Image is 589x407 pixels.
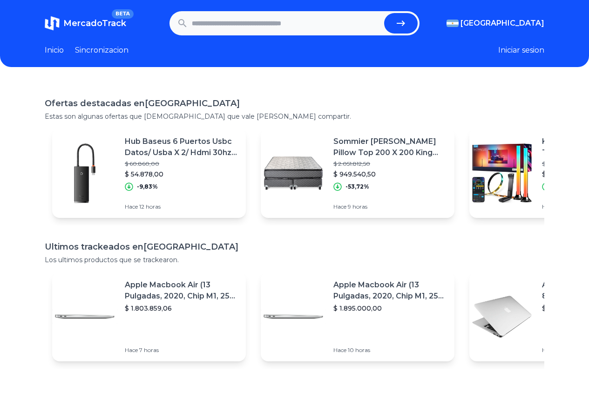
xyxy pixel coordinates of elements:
[469,284,535,349] img: Featured image
[125,279,238,302] p: Apple Macbook Air (13 Pulgadas, 2020, Chip M1, 256 Gb De Ssd, 8 Gb De Ram) - Plata
[261,272,454,361] a: Featured imageApple Macbook Air (13 Pulgadas, 2020, Chip M1, 256 Gb De Ssd, 8 Gb De Ram) - Plata$...
[333,160,447,168] p: $ 2.051.812,50
[137,183,158,190] p: -9,83%
[45,112,544,121] p: Estas son algunas ofertas que [DEMOGRAPHIC_DATA] que vale [PERSON_NAME] compartir.
[75,45,129,56] a: Sincronizacion
[45,16,126,31] a: MercadoTrackBETA
[333,136,447,158] p: Sommier [PERSON_NAME] Pillow Top 200 X 200 King Size
[333,346,447,354] p: Hace 10 horas
[45,240,544,253] h1: Ultimos trackeados en [GEOGRAPHIC_DATA]
[52,141,117,206] img: Featured image
[333,170,447,179] p: $ 949.540,50
[125,203,238,210] p: Hace 12 horas
[345,183,369,190] p: -53,72%
[112,9,134,19] span: BETA
[469,141,535,206] img: Featured image
[45,16,60,31] img: MercadoTrack
[447,18,544,29] button: [GEOGRAPHIC_DATA]
[333,304,447,313] p: $ 1.895.000,00
[261,284,326,349] img: Featured image
[52,129,246,218] a: Featured imageHub Baseus 6 Puertos Usbc Datos/ Usba X 2/ Hdmi 30hz/ Sd/ Tf$ 60.860,00$ 54.878,00-...
[125,170,238,179] p: $ 54.878,00
[45,45,64,56] a: Inicio
[52,272,246,361] a: Featured imageApple Macbook Air (13 Pulgadas, 2020, Chip M1, 256 Gb De Ssd, 8 Gb De Ram) - Plata$...
[45,255,544,265] p: Los ultimos productos que se trackearon.
[45,97,544,110] h1: Ofertas destacadas en [GEOGRAPHIC_DATA]
[261,141,326,206] img: Featured image
[125,136,238,158] p: Hub Baseus 6 Puertos Usbc Datos/ Usba X 2/ Hdmi 30hz/ Sd/ Tf
[447,20,459,27] img: Argentina
[63,18,126,28] span: MercadoTrack
[52,284,117,349] img: Featured image
[125,160,238,168] p: $ 60.860,00
[125,346,238,354] p: Hace 7 horas
[261,129,454,218] a: Featured imageSommier [PERSON_NAME] Pillow Top 200 X 200 King Size$ 2.051.812,50$ 949.540,50-53,7...
[498,45,544,56] button: Iniciar sesion
[460,18,544,29] span: [GEOGRAPHIC_DATA]
[333,279,447,302] p: Apple Macbook Air (13 Pulgadas, 2020, Chip M1, 256 Gb De Ssd, 8 Gb De Ram) - Plata
[125,304,238,313] p: $ 1.803.859,06
[333,203,447,210] p: Hace 9 horas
